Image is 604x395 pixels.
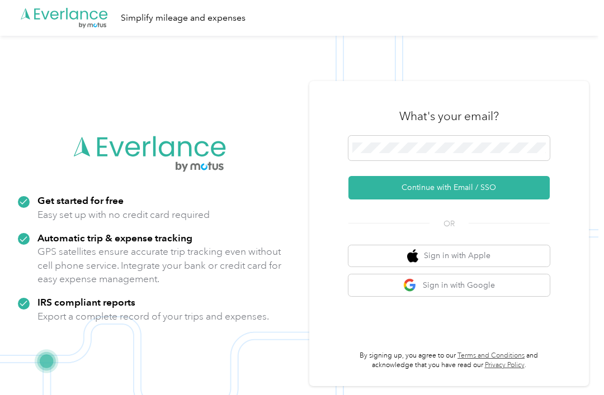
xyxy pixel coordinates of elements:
img: google logo [403,278,417,292]
button: google logoSign in with Google [348,274,550,296]
p: Easy set up with no credit card required [37,208,210,222]
a: Privacy Policy [485,361,525,369]
strong: Automatic trip & expense tracking [37,232,192,244]
strong: IRS compliant reports [37,296,135,308]
div: Simplify mileage and expenses [121,11,246,25]
h3: What's your email? [399,108,499,124]
button: apple logoSign in with Apple [348,245,550,267]
p: Export a complete record of your trips and expenses. [37,310,269,323]
p: GPS satellites ensure accurate trip tracking even without cell phone service. Integrate your bank... [37,245,282,286]
strong: Get started for free [37,194,124,206]
img: apple logo [407,249,418,263]
p: By signing up, you agree to our and acknowledge that you have read our . [348,351,550,370]
a: Terms and Conditions [457,351,525,360]
button: Continue with Email / SSO [348,176,550,199]
span: OR [430,218,469,230]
